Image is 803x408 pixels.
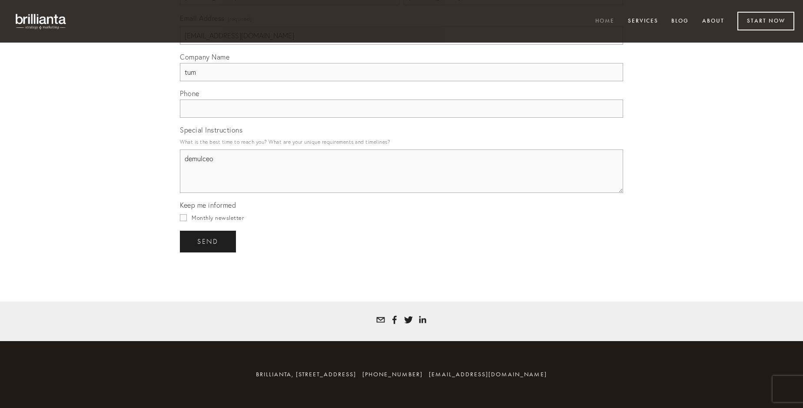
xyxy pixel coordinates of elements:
span: Special Instructions [180,126,242,134]
button: sendsend [180,231,236,252]
span: Company Name [180,53,229,61]
a: Home [590,14,620,29]
textarea: demulceo [180,149,623,193]
span: brillianta, [STREET_ADDRESS] [256,371,356,378]
span: send [197,238,219,245]
span: Phone [180,89,199,98]
a: Start Now [737,12,794,30]
a: About [697,14,730,29]
a: tatyana@brillianta.com [376,315,385,324]
a: Services [622,14,664,29]
a: [EMAIL_ADDRESS][DOMAIN_NAME] [429,371,547,378]
a: Tatyana Bolotnikov White [390,315,399,324]
p: What is the best time to reach you? What are your unique requirements and timelines? [180,136,623,148]
input: Monthly newsletter [180,214,187,221]
a: Blog [666,14,694,29]
span: [PHONE_NUMBER] [362,371,423,378]
a: Tatyana White [404,315,413,324]
span: Monthly newsletter [192,214,244,221]
img: brillianta - research, strategy, marketing [9,9,74,34]
a: Tatyana White [418,315,427,324]
span: Keep me informed [180,201,236,209]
